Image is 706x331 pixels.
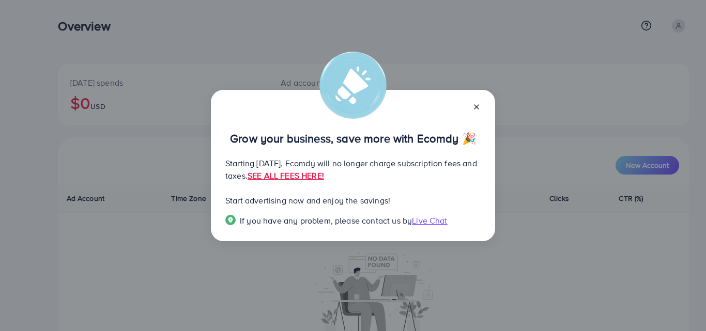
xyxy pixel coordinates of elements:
[412,215,447,226] span: Live Chat
[319,52,387,119] img: alert
[225,215,236,225] img: Popup guide
[248,170,324,181] a: SEE ALL FEES HERE!
[225,157,481,182] p: Starting [DATE], Ecomdy will no longer charge subscription fees and taxes.
[225,132,481,145] p: Grow your business, save more with Ecomdy 🎉
[240,215,412,226] span: If you have any problem, please contact us by
[225,194,481,207] p: Start advertising now and enjoy the savings!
